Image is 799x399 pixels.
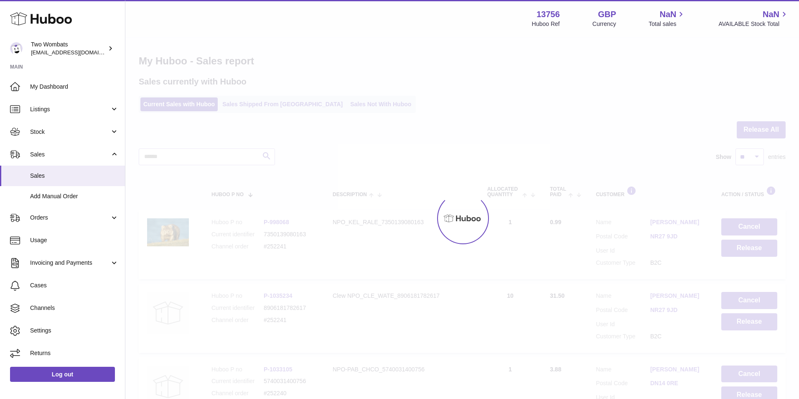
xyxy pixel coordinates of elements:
[30,236,119,244] span: Usage
[31,41,106,56] div: Two Wombats
[537,9,560,20] strong: 13756
[598,9,616,20] strong: GBP
[30,192,119,200] span: Add Manual Order
[763,9,779,20] span: NaN
[30,259,110,267] span: Invoicing and Payments
[532,20,560,28] div: Huboo Ref
[30,281,119,289] span: Cases
[30,83,119,91] span: My Dashboard
[649,20,686,28] span: Total sales
[31,49,123,56] span: [EMAIL_ADDRESS][DOMAIN_NAME]
[659,9,676,20] span: NaN
[10,367,115,382] a: Log out
[30,151,110,159] span: Sales
[718,9,789,28] a: NaN AVAILABLE Stock Total
[30,304,119,312] span: Channels
[30,105,110,113] span: Listings
[30,327,119,335] span: Settings
[30,214,110,222] span: Orders
[30,172,119,180] span: Sales
[718,20,789,28] span: AVAILABLE Stock Total
[593,20,616,28] div: Currency
[649,9,686,28] a: NaN Total sales
[10,42,23,55] img: internalAdmin-13756@internal.huboo.com
[30,349,119,357] span: Returns
[30,128,110,136] span: Stock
